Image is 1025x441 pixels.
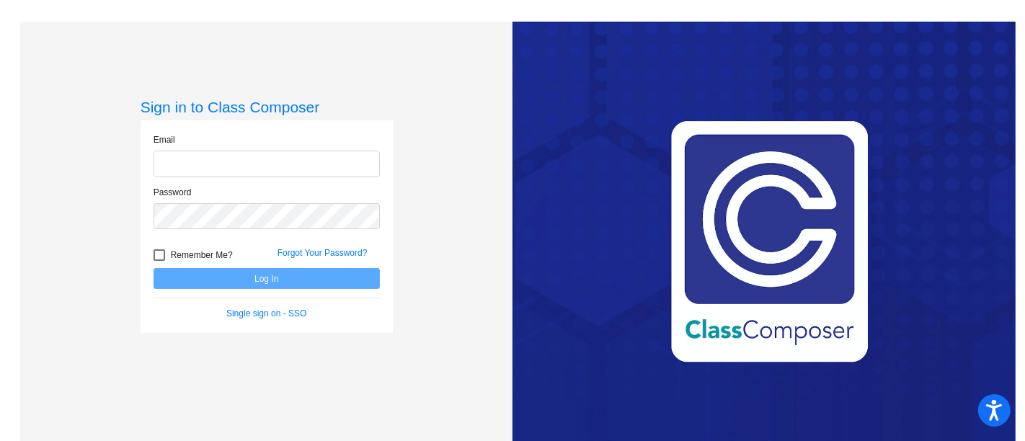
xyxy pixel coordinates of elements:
button: Log In [154,268,380,289]
h3: Sign in to Class Composer [141,98,393,116]
a: Single sign on - SSO [226,308,306,318]
span: Remember Me? [171,246,233,264]
a: Forgot Your Password? [278,248,368,258]
label: Password [154,186,192,199]
label: Email [154,133,175,146]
